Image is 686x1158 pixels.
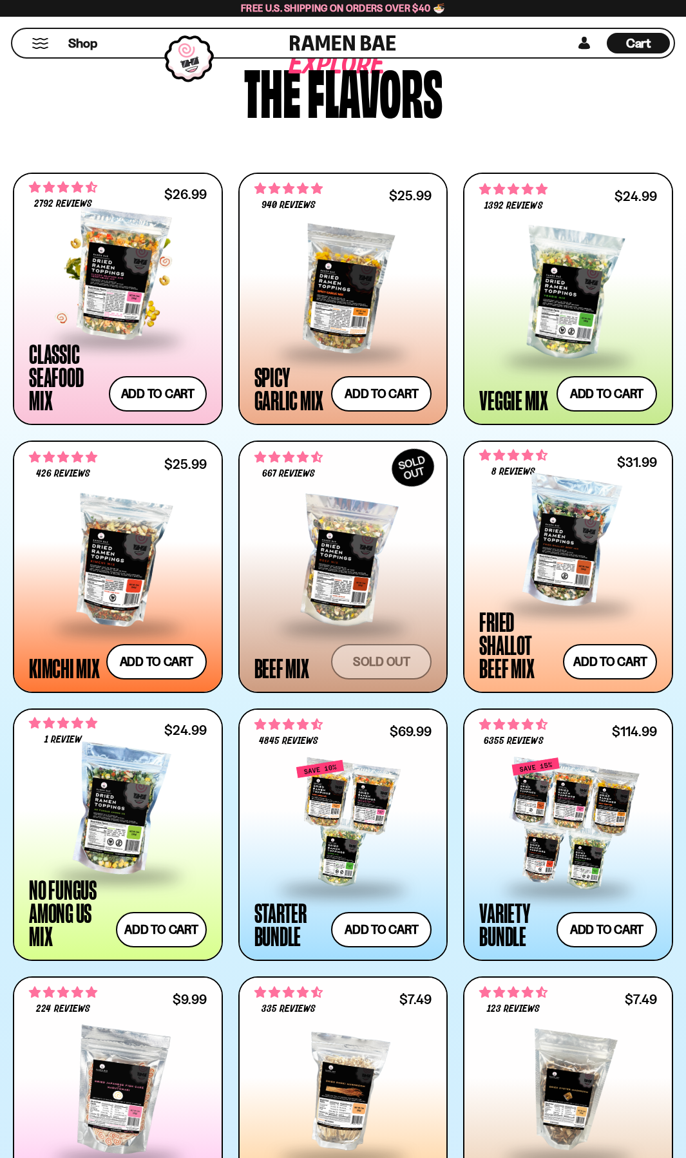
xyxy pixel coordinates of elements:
[615,190,657,202] div: $24.99
[254,180,323,197] span: 4.75 stars
[557,376,657,412] button: Add to cart
[479,181,548,198] span: 4.76 stars
[238,441,448,693] a: SOLDOUT 4.64 stars 667 reviews Beef Mix Sold out
[479,984,548,1001] span: 4.69 stars
[479,610,557,679] div: Fried Shallot Beef Mix
[254,449,323,466] span: 4.64 stars
[262,469,315,479] span: 667 reviews
[463,708,673,961] a: 4.63 stars 6355 reviews $114.99 Variety Bundle Add to cart
[29,449,97,466] span: 4.76 stars
[463,441,673,693] a: 4.62 stars 8 reviews $31.99 Fried Shallot Beef Mix Add to cart
[289,59,346,71] span: Explore
[106,644,207,679] button: Add to cart
[385,442,441,493] div: SOLD OUT
[389,189,432,202] div: $25.99
[238,173,448,425] a: 4.75 stars 940 reviews $25.99 Spicy Garlic Mix Add to cart
[307,59,443,120] div: flavors
[68,35,97,52] span: Shop
[29,878,110,947] div: No Fungus Among Us Mix
[262,1004,316,1014] span: 335 reviews
[29,179,97,196] span: 4.68 stars
[607,29,670,57] a: Cart
[29,984,97,1001] span: 4.76 stars
[13,708,223,961] a: 5.00 stars 1 review $24.99 No Fungus Among Us Mix Add to cart
[34,199,92,209] span: 2792 reviews
[238,708,448,961] a: 4.71 stars 4845 reviews $69.99 Starter Bundle Add to cart
[164,458,207,470] div: $25.99
[612,725,657,737] div: $114.99
[29,656,100,679] div: Kimchi Mix
[390,725,432,737] div: $69.99
[254,716,323,733] span: 4.71 stars
[399,993,432,1005] div: $7.49
[262,200,316,211] span: 940 reviews
[484,201,542,211] span: 1392 reviews
[254,984,323,1001] span: 4.53 stars
[109,376,207,412] button: Add to cart
[254,365,325,412] div: Spicy Garlic Mix
[244,59,301,120] div: The
[13,173,223,425] a: 4.68 stars 2792 reviews $26.99 Classic Seafood Mix Add to cart
[463,173,673,425] a: 4.76 stars 1392 reviews $24.99 Veggie Mix Add to cart
[625,993,657,1005] div: $7.49
[32,38,49,49] button: Mobile Menu Trigger
[29,715,97,732] span: 5.00 stars
[484,736,543,746] span: 6355 reviews
[13,441,223,693] a: 4.76 stars 426 reviews $25.99 Kimchi Mix Add to cart
[617,456,657,468] div: $31.99
[36,469,90,479] span: 426 reviews
[68,33,97,53] a: Shop
[563,644,657,679] button: Add to cart
[254,656,309,679] div: Beef Mix
[626,35,651,51] span: Cart
[173,993,207,1005] div: $9.99
[254,901,325,947] div: Starter Bundle
[116,912,207,947] button: Add to cart
[557,912,657,947] button: Add to cart
[487,1004,540,1014] span: 123 reviews
[164,188,207,200] div: $26.99
[479,716,548,733] span: 4.63 stars
[36,1004,90,1014] span: 224 reviews
[479,447,548,464] span: 4.62 stars
[479,901,550,947] div: Variety Bundle
[259,736,318,746] span: 4845 reviews
[44,735,82,745] span: 1 review
[29,342,102,412] div: Classic Seafood Mix
[331,912,432,947] button: Add to cart
[479,388,548,412] div: Veggie Mix
[164,724,207,736] div: $24.99
[491,467,535,477] span: 8 reviews
[241,2,445,14] span: Free U.S. Shipping on Orders over $40 🍜
[331,376,432,412] button: Add to cart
